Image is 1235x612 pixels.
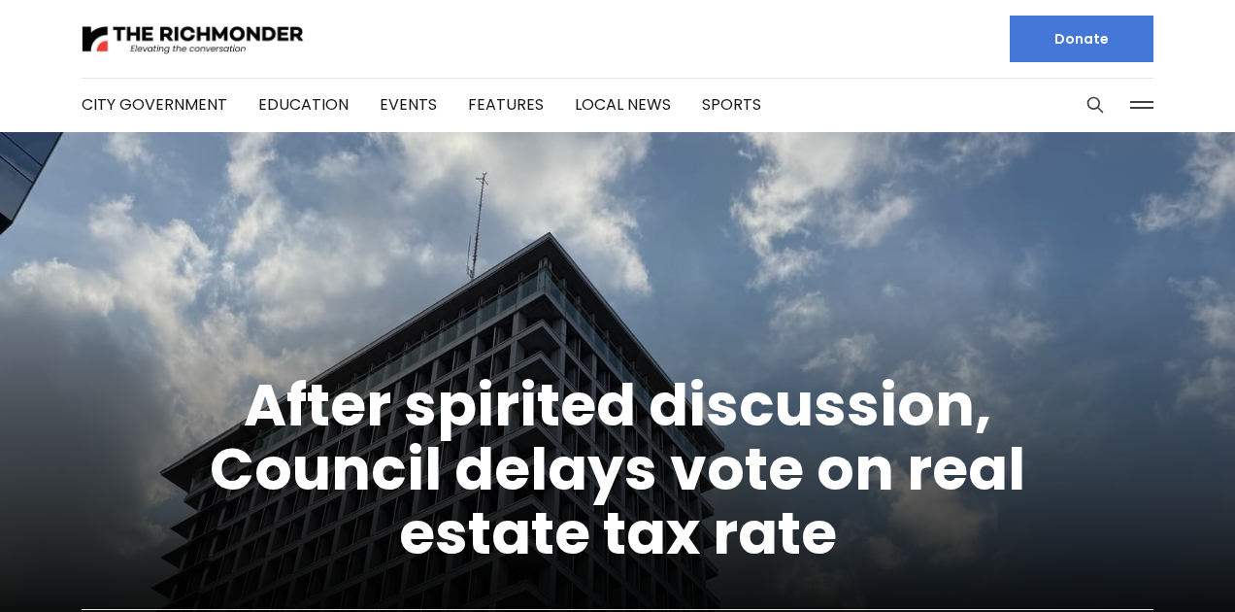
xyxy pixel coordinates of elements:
[468,93,544,116] a: Features
[82,93,227,116] a: City Government
[702,93,761,116] a: Sports
[1070,517,1235,612] iframe: portal-trigger
[380,93,437,116] a: Events
[82,22,305,56] img: The Richmonder
[575,93,671,116] a: Local News
[1010,16,1153,62] a: Donate
[258,93,349,116] a: Education
[210,364,1025,574] a: After spirited discussion, Council delays vote on real estate tax rate
[1081,90,1110,119] button: Search this site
